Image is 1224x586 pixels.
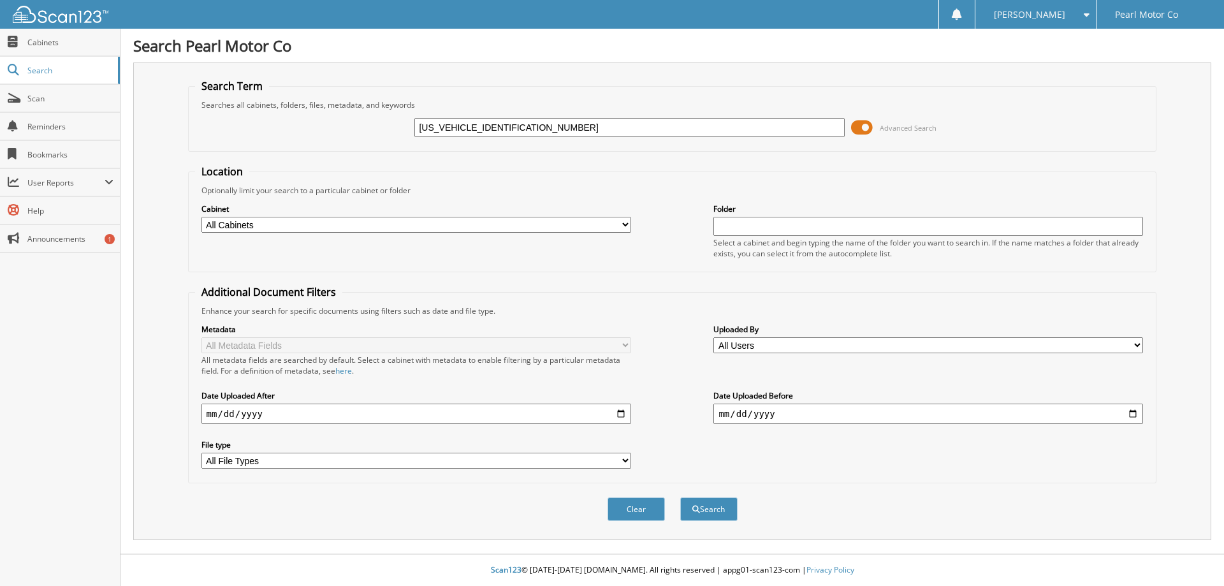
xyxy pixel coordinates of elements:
[195,185,1150,196] div: Optionally limit your search to a particular cabinet or folder
[335,365,352,376] a: here
[201,203,631,214] label: Cabinet
[713,404,1143,424] input: end
[195,79,269,93] legend: Search Term
[491,564,521,575] span: Scan123
[201,404,631,424] input: start
[608,497,665,521] button: Clear
[120,555,1224,586] div: © [DATE]-[DATE] [DOMAIN_NAME]. All rights reserved | appg01-scan123-com |
[27,205,113,216] span: Help
[201,355,631,376] div: All metadata fields are searched by default. Select a cabinet with metadata to enable filtering b...
[27,93,113,104] span: Scan
[1115,11,1178,18] span: Pearl Motor Co
[713,237,1143,259] div: Select a cabinet and begin typing the name of the folder you want to search in. If the name match...
[195,165,249,179] legend: Location
[27,177,105,188] span: User Reports
[27,37,113,48] span: Cabinets
[27,65,112,76] span: Search
[713,324,1143,335] label: Uploaded By
[713,390,1143,401] label: Date Uploaded Before
[133,35,1211,56] h1: Search Pearl Motor Co
[1160,525,1224,586] iframe: Chat Widget
[105,234,115,244] div: 1
[27,233,113,244] span: Announcements
[806,564,854,575] a: Privacy Policy
[994,11,1065,18] span: [PERSON_NAME]
[713,203,1143,214] label: Folder
[201,324,631,335] label: Metadata
[27,149,113,160] span: Bookmarks
[27,121,113,132] span: Reminders
[201,390,631,401] label: Date Uploaded After
[195,285,342,299] legend: Additional Document Filters
[13,6,108,23] img: scan123-logo-white.svg
[195,305,1150,316] div: Enhance your search for specific documents using filters such as date and file type.
[195,99,1150,110] div: Searches all cabinets, folders, files, metadata, and keywords
[680,497,738,521] button: Search
[880,123,936,133] span: Advanced Search
[201,439,631,450] label: File type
